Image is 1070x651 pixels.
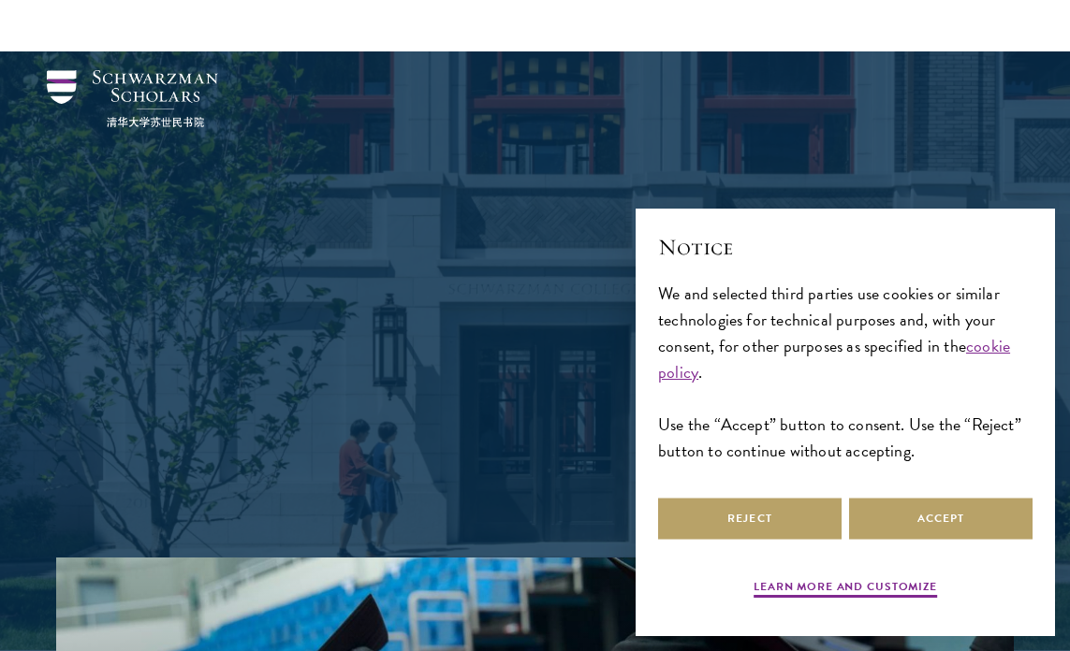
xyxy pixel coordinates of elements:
[658,231,1033,263] h2: Notice
[47,70,218,127] img: Schwarzman Scholars
[658,498,842,540] button: Reject
[658,333,1010,384] a: cookie policy
[754,578,937,600] button: Learn more and customize
[849,498,1033,540] button: Accept
[658,281,1033,465] div: We and selected third parties use cookies or similar technologies for technical purposes and, wit...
